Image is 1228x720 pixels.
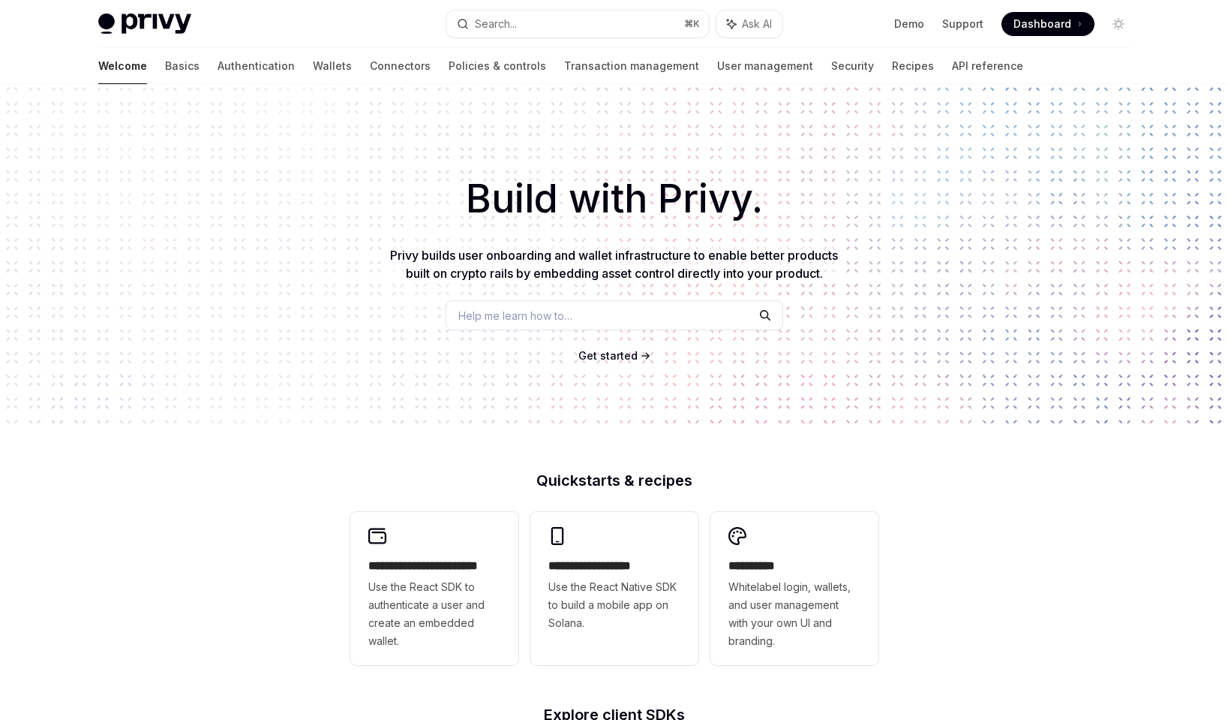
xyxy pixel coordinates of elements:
[578,349,638,362] span: Get started
[578,348,638,363] a: Get started
[370,48,431,84] a: Connectors
[942,17,983,32] a: Support
[1106,12,1130,36] button: Toggle dark mode
[165,48,200,84] a: Basics
[1001,12,1094,36] a: Dashboard
[449,48,546,84] a: Policies & controls
[952,48,1023,84] a: API reference
[1013,17,1071,32] span: Dashboard
[894,17,924,32] a: Demo
[475,15,517,33] div: Search...
[728,578,860,650] span: Whitelabel login, wallets, and user management with your own UI and branding.
[24,170,1204,228] h1: Build with Privy.
[98,48,147,84] a: Welcome
[716,11,782,38] button: Ask AI
[831,48,874,84] a: Security
[446,11,709,38] button: Search...⌘K
[390,248,838,281] span: Privy builds user onboarding and wallet infrastructure to enable better products built on crypto ...
[717,48,813,84] a: User management
[313,48,352,84] a: Wallets
[98,14,191,35] img: light logo
[710,512,878,665] a: **** *****Whitelabel login, wallets, and user management with your own UI and branding.
[548,578,680,632] span: Use the React Native SDK to build a mobile app on Solana.
[684,18,700,30] span: ⌘ K
[742,17,772,32] span: Ask AI
[892,48,934,84] a: Recipes
[350,473,878,488] h2: Quickstarts & recipes
[368,578,500,650] span: Use the React SDK to authenticate a user and create an embedded wallet.
[458,308,572,324] span: Help me learn how to…
[564,48,699,84] a: Transaction management
[530,512,698,665] a: **** **** **** ***Use the React Native SDK to build a mobile app on Solana.
[218,48,295,84] a: Authentication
